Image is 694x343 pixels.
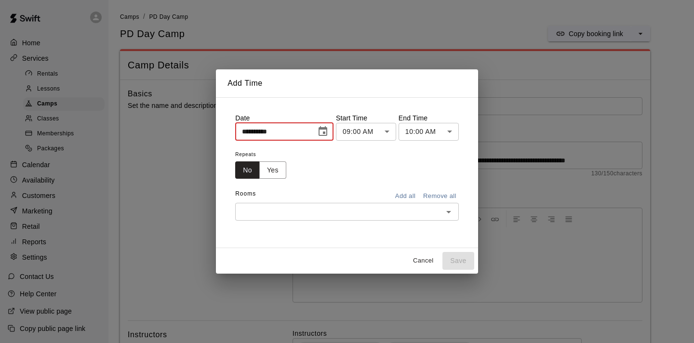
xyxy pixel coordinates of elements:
[399,123,459,141] div: 10:00 AM
[235,161,286,179] div: outlined button group
[313,122,333,141] button: Choose date, selected date is Sep 19, 2025
[216,69,478,97] h2: Add Time
[408,253,439,268] button: Cancel
[235,148,294,161] span: Repeats
[235,190,256,197] span: Rooms
[442,205,455,219] button: Open
[259,161,286,179] button: Yes
[336,123,396,141] div: 09:00 AM
[235,113,334,123] p: Date
[399,113,459,123] p: End Time
[390,189,421,204] button: Add all
[235,161,260,179] button: No
[421,189,459,204] button: Remove all
[336,113,396,123] p: Start Time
